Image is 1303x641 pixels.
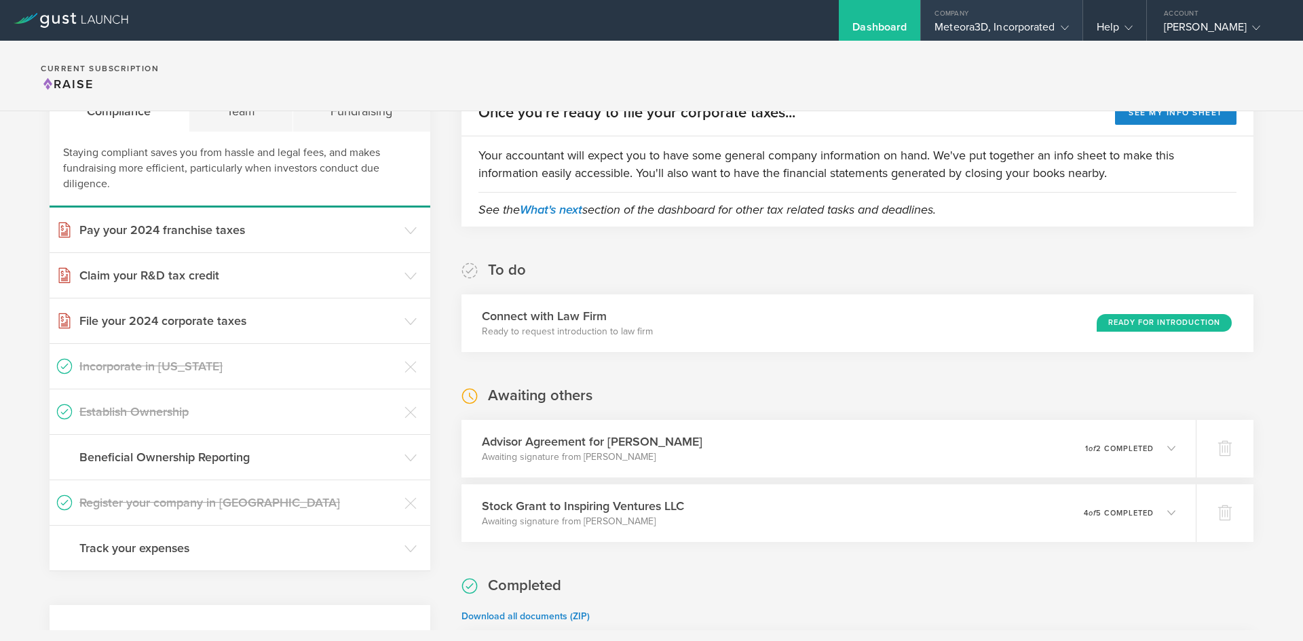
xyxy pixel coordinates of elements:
[1164,20,1279,41] div: [PERSON_NAME]
[79,357,398,375] h3: Incorporate in [US_STATE]
[1089,444,1096,453] em: of
[1115,101,1236,125] button: See my info sheet
[50,132,430,208] div: Staying compliant saves you from hassle and legal fees, and makes fundraising more efficient, par...
[79,448,398,466] h3: Beneficial Ownership Reporting
[41,64,159,73] h2: Current Subscription
[482,497,684,515] h3: Stock Grant to Inspiring Ventures LLC
[852,20,907,41] div: Dashboard
[79,539,398,557] h3: Track your expenses
[79,221,398,239] h3: Pay your 2024 franchise taxes
[189,91,294,132] div: Team
[482,325,653,338] p: Ready to request introduction to law firm
[478,202,936,217] em: See the section of the dashboard for other tax related tasks and deadlines.
[1089,509,1096,518] em: of
[79,312,398,330] h3: File your 2024 corporate taxes
[1097,20,1133,41] div: Help
[1097,314,1232,332] div: Ready for Introduction
[482,450,702,464] p: Awaiting signature from [PERSON_NAME]
[934,20,1068,41] div: Meteora3D, Incorporated
[1084,509,1154,517] p: 4 5 completed
[488,576,561,596] h2: Completed
[478,103,795,123] h2: Once you're ready to file your corporate taxes...
[79,494,398,511] h3: Register your company in [GEOGRAPHIC_DATA]
[1085,445,1154,452] p: 1 2 completed
[41,77,94,92] span: Raise
[50,91,189,132] div: Compliance
[482,307,653,325] h3: Connect with Law Firm
[461,294,1253,352] div: Connect with Law FirmReady to request introduction to law firmReady for Introduction
[293,91,430,132] div: Fundraising
[482,433,702,450] h3: Advisor Agreement for [PERSON_NAME]
[79,267,398,284] h3: Claim your R&D tax credit
[1235,576,1303,641] iframe: Chat Widget
[478,147,1236,182] p: Your accountant will expect you to have some general company information on hand. We've put toget...
[488,260,526,280] h2: To do
[482,515,684,528] p: Awaiting signature from [PERSON_NAME]
[461,610,590,622] a: Download all documents (ZIP)
[488,386,592,406] h2: Awaiting others
[79,403,398,421] h3: Establish Ownership
[520,202,582,217] a: What's next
